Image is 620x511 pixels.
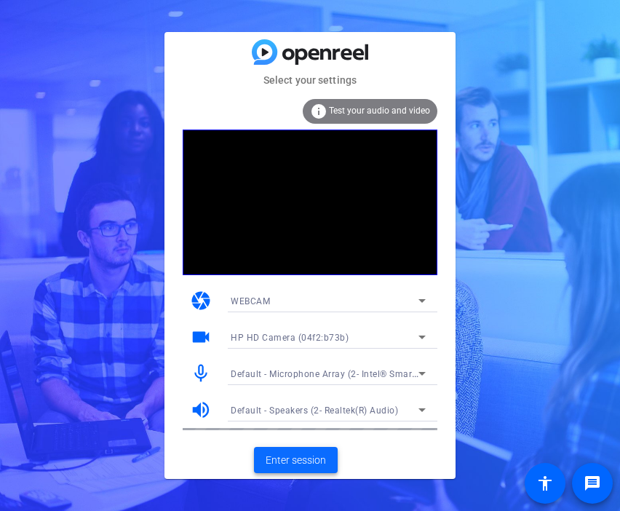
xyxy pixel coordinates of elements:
span: Test your audio and video [329,106,430,116]
mat-icon: volume_up [190,399,212,421]
mat-icon: info [310,103,327,120]
mat-icon: mic_none [190,363,212,384]
mat-icon: camera [190,290,212,312]
img: blue-gradient.svg [252,39,368,65]
span: Default - Microphone Array (2- Intel® Smart Sound Technology for Digital Microphones) [231,368,603,379]
mat-icon: message [584,475,601,492]
span: Default - Speakers (2- Realtek(R) Audio) [231,405,398,416]
span: Enter session [266,453,326,468]
span: WEBCAM [231,296,270,306]
mat-card-subtitle: Select your settings [164,72,456,88]
span: HP HD Camera (04f2:b73b) [231,333,349,343]
button: Enter session [254,447,338,473]
mat-icon: accessibility [536,475,554,492]
mat-icon: videocam [190,326,212,348]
